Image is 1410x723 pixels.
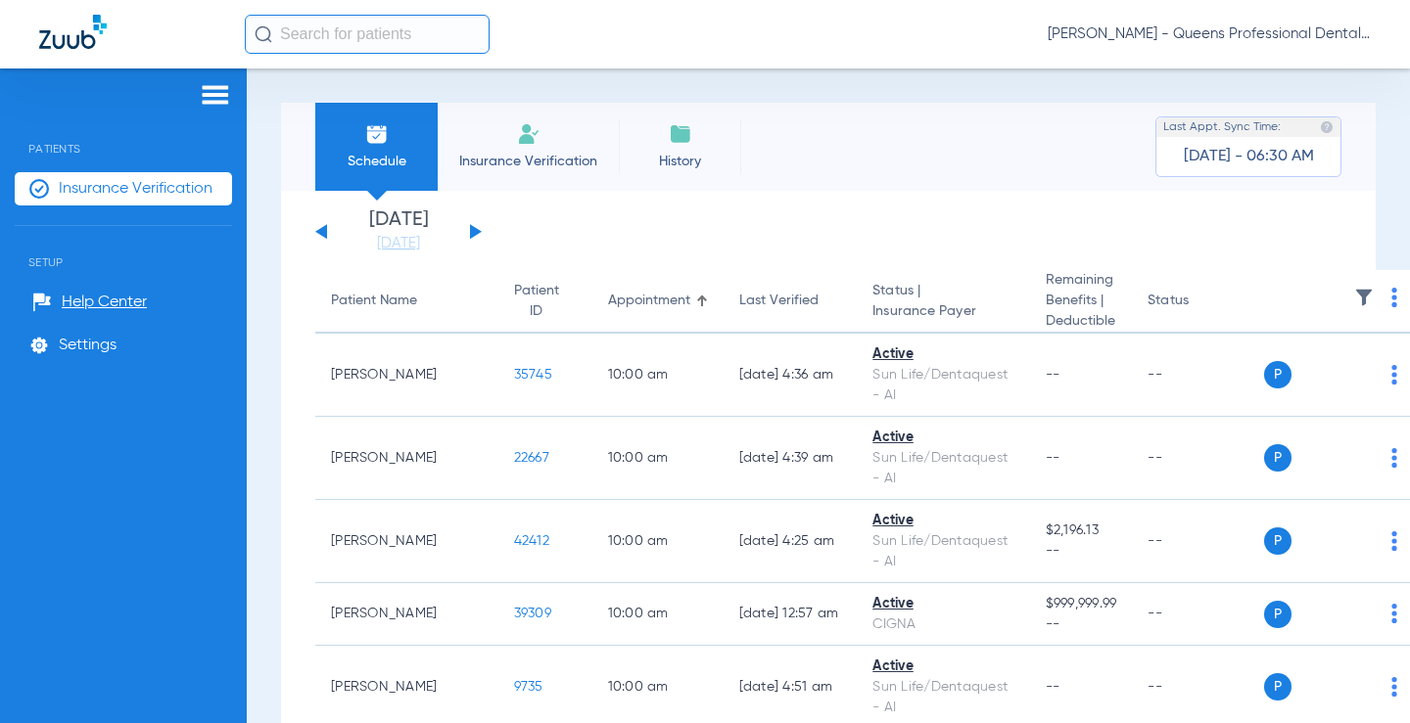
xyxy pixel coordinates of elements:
[1347,531,1367,551] img: x.svg
[739,291,842,311] div: Last Verified
[59,336,117,355] span: Settings
[1046,614,1117,635] span: --
[1132,417,1264,500] td: --
[315,417,498,500] td: [PERSON_NAME]
[39,15,107,49] img: Zuub Logo
[1184,147,1314,166] span: [DATE] - 06:30 AM
[59,179,212,199] span: Insurance Verification
[872,531,1013,572] div: Sun Life/Dentaquest - AI
[330,152,423,171] span: Schedule
[872,365,1013,406] div: Sun Life/Dentaquest - AI
[255,25,272,43] img: Search Icon
[1163,117,1281,137] span: Last Appt. Sync Time:
[872,344,1013,365] div: Active
[1046,368,1060,382] span: --
[872,656,1013,677] div: Active
[592,334,724,417] td: 10:00 AM
[739,291,819,311] div: Last Verified
[15,113,232,156] span: Patients
[1391,531,1397,551] img: group-dot-blue.svg
[608,291,708,311] div: Appointment
[872,428,1013,448] div: Active
[724,334,858,417] td: [DATE] 4:36 AM
[514,607,551,620] span: 39309
[1046,680,1060,694] span: --
[245,15,490,54] input: Search for patients
[1132,500,1264,583] td: --
[514,281,577,322] div: Patient ID
[452,152,604,171] span: Insurance Verification
[872,511,1013,531] div: Active
[872,677,1013,718] div: Sun Life/Dentaquest - AI
[315,334,498,417] td: [PERSON_NAME]
[315,500,498,583] td: [PERSON_NAME]
[1132,270,1264,334] th: Status
[1354,288,1374,307] img: filter.svg
[1320,120,1334,134] img: last sync help info
[1046,311,1117,332] span: Deductible
[1264,527,1292,555] span: P
[1264,361,1292,388] span: P
[517,122,540,146] img: Manual Insurance Verification
[1391,288,1397,307] img: group-dot-blue.svg
[1312,629,1410,723] iframe: Chat Widget
[1391,604,1397,623] img: group-dot-blue.svg
[1264,601,1292,628] span: P
[1391,365,1397,384] img: group-dot-blue.svg
[514,451,549,465] span: 22667
[1132,334,1264,417] td: --
[592,500,724,583] td: 10:00 AM
[1347,604,1367,623] img: x.svg
[608,291,690,311] div: Appointment
[200,83,231,107] img: hamburger-icon
[1046,451,1060,465] span: --
[872,301,1013,322] span: Insurance Payer
[1391,448,1397,468] img: group-dot-blue.svg
[331,291,483,311] div: Patient Name
[1048,24,1371,44] span: [PERSON_NAME] - Queens Professional Dental Care
[340,234,457,253] a: [DATE]
[514,680,543,694] span: 9735
[724,417,858,500] td: [DATE] 4:39 AM
[1030,270,1133,334] th: Remaining Benefits |
[514,534,549,548] span: 42412
[1347,365,1367,384] img: x.svg
[872,448,1013,489] div: Sun Life/Dentaquest - AI
[365,122,389,146] img: Schedule
[724,500,858,583] td: [DATE] 4:25 AM
[1046,520,1117,541] span: $2,196.13
[872,614,1013,635] div: CIGNA
[331,291,417,311] div: Patient Name
[592,583,724,646] td: 10:00 AM
[1264,673,1292,700] span: P
[857,270,1029,334] th: Status |
[15,226,232,269] span: Setup
[1046,594,1117,614] span: $999,999.99
[592,417,724,500] td: 10:00 AM
[514,281,559,322] div: Patient ID
[315,583,498,646] td: [PERSON_NAME]
[32,293,147,312] a: Help Center
[514,368,552,382] span: 35745
[669,122,692,146] img: History
[340,210,457,253] li: [DATE]
[62,293,147,312] span: Help Center
[1046,541,1117,562] span: --
[1347,448,1367,468] img: x.svg
[724,583,858,646] td: [DATE] 12:57 AM
[1132,583,1264,646] td: --
[634,152,727,171] span: History
[872,594,1013,614] div: Active
[1264,444,1292,472] span: P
